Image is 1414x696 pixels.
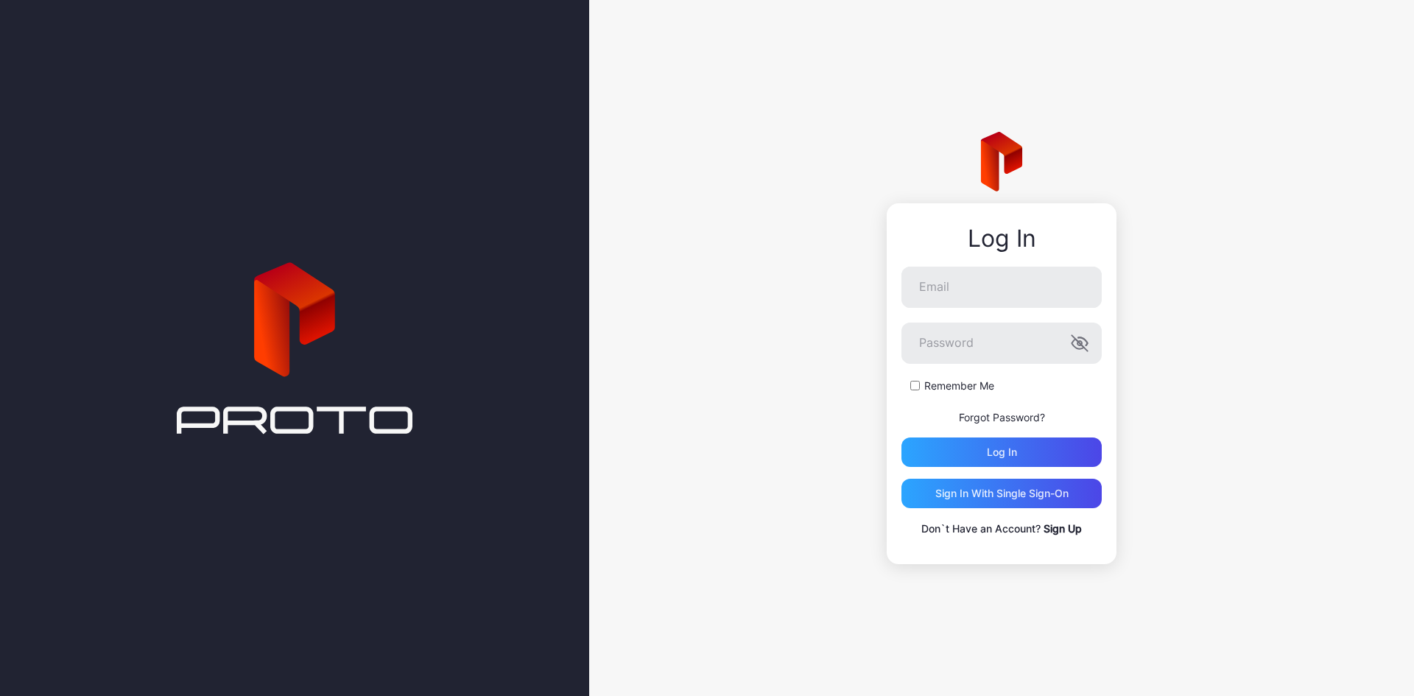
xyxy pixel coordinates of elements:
button: Log in [901,437,1102,467]
div: Log in [987,446,1017,458]
a: Forgot Password? [959,411,1045,423]
p: Don`t Have an Account? [901,520,1102,538]
div: Sign in With Single Sign-On [935,488,1069,499]
input: Password [901,323,1102,364]
button: Sign in With Single Sign-On [901,479,1102,508]
button: Password [1071,334,1088,352]
div: Log In [901,225,1102,252]
input: Email [901,267,1102,308]
label: Remember Me [924,379,994,393]
a: Sign Up [1044,522,1082,535]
